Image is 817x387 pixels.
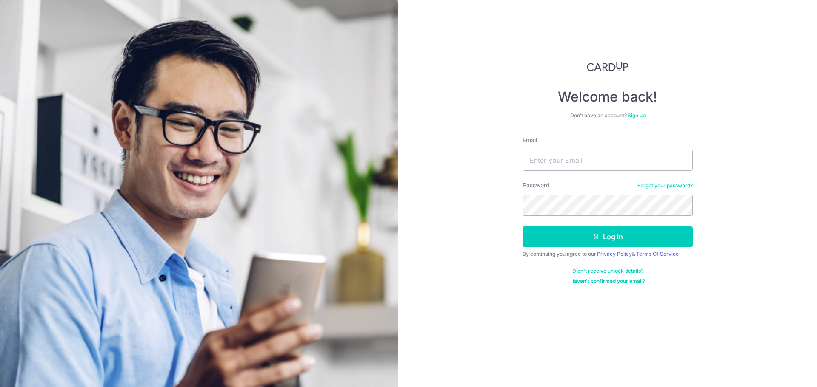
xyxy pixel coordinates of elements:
a: Privacy Policy [597,251,632,257]
a: Haven't confirmed your email? [570,278,645,285]
input: Enter your Email [523,150,693,171]
a: Forgot your password? [637,182,693,189]
div: Don’t have an account? [523,112,693,119]
label: Email [523,136,537,144]
img: CardUp Logo [587,61,628,71]
div: By continuing you agree to our & [523,251,693,257]
label: Password [523,181,550,189]
a: Terms Of Service [636,251,679,257]
button: Log in [523,226,693,247]
a: Sign up [628,112,646,119]
h4: Welcome back! [523,88,693,105]
a: Didn't receive unlock details? [572,268,643,274]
